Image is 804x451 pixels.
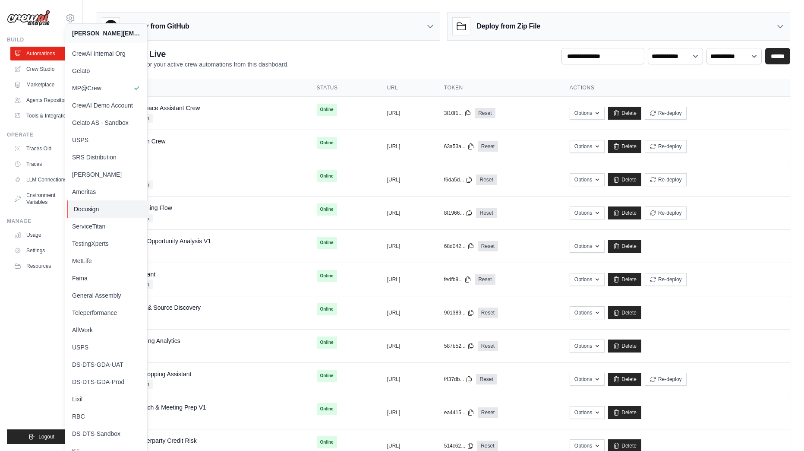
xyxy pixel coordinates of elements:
button: Options [570,173,605,186]
a: Reset [477,441,498,451]
span: Online [317,370,337,382]
span: Online [317,237,337,249]
button: Options [570,406,605,419]
a: Person Research & Meeting Prep V1 [107,404,206,411]
button: Re-deploy [645,140,687,153]
a: Crew Studio [10,62,76,76]
a: Usage [10,228,76,242]
span: MP@Crew [72,84,140,92]
a: CrewAI Internal Org [65,45,147,62]
a: ServiceTitan [65,218,147,235]
span: TestingXperts [72,239,140,248]
h3: Deploy from GitHub [126,21,189,32]
span: [PERSON_NAME] [72,170,140,179]
button: Options [570,140,605,153]
span: USPS [72,136,140,144]
a: Reset [478,141,498,152]
a: MP@Crew [65,79,147,97]
a: DS-DTS-Sandbox [65,425,147,442]
a: Delete [608,173,641,186]
th: Crew [97,79,306,97]
a: Delete [608,306,641,319]
a: Delete [608,107,641,120]
a: [PERSON_NAME] [65,166,147,183]
button: f437db... [444,376,473,383]
button: Resources [10,259,76,273]
a: Marketplace [10,78,76,92]
a: Settings [10,244,76,257]
span: Resources [26,263,51,270]
a: Delete [608,140,641,153]
button: 68d042... [444,243,474,250]
iframe: Chat Widget [761,410,804,451]
a: Teleperformance [65,304,147,321]
span: MetLife [72,257,140,265]
span: DS-DTS-Sandbox [72,429,140,438]
span: Teleperformance [72,308,140,317]
span: Online [317,270,337,282]
th: URL [377,79,434,97]
a: Salesforce Q4 Opportunity Analysis V1 [107,238,211,245]
button: Options [570,306,605,319]
button: Options [570,107,605,120]
span: Lixil [72,395,140,403]
button: 3f10f1... [444,110,471,117]
a: RBC [65,408,147,425]
a: Reset [478,241,498,251]
a: Invoice Processing Flow [107,204,172,211]
p: Manage and monitor your active crew automations from this dashboard. [97,60,289,69]
span: Online [317,337,337,349]
span: USPS [72,343,140,352]
button: 514c62... [444,442,474,449]
a: Tools & Integrations [10,109,76,123]
button: Re-deploy [645,373,687,386]
h3: Deploy from Zip File [477,21,540,32]
button: Options [570,273,605,286]
a: Automations [10,47,76,60]
button: Options [570,240,605,253]
a: Delete [608,406,641,419]
span: General Assembly [72,291,140,300]
span: SRS Distribution [72,153,140,162]
button: Logout [7,429,76,444]
div: Manage [7,218,76,225]
a: Fama [65,270,147,287]
a: DS-DTS-GDA-UAT [65,356,147,373]
a: Gelato AS - Sandbox [65,114,147,131]
span: Online [317,303,337,315]
span: ServiceTitan [72,222,140,231]
img: Logo [7,10,50,26]
span: Gelato [72,67,140,75]
span: Docusign [74,205,142,213]
th: Actions [559,79,790,97]
a: Ameritas [65,183,147,200]
span: Gelato AS - Sandbox [72,118,140,127]
a: Environment Variables [10,188,76,209]
button: Re-deploy [645,173,687,186]
a: News Analysis & Source Discovery [107,304,201,311]
a: Reset [476,175,496,185]
h2: Automations Live [97,48,289,60]
a: Reset [476,374,496,384]
a: USPS [65,131,147,149]
div: [PERSON_NAME][EMAIL_ADDRESS][DOMAIN_NAME] [72,29,140,38]
a: Delete [608,206,641,219]
span: Ameritas [72,187,140,196]
a: CrewAI Demo Account [65,97,147,114]
a: Agents Repository [10,93,76,107]
button: 8f1966... [444,210,473,216]
a: Delete [608,340,641,353]
button: Options [570,206,605,219]
span: Online [317,137,337,149]
button: Re-deploy [645,107,687,120]
button: ea4415... [444,409,474,416]
button: Options [570,340,605,353]
div: Build [7,36,76,43]
a: Traces [10,157,76,171]
a: Docusign [67,200,149,218]
button: 901389... [444,309,474,316]
a: Reset [475,274,495,285]
a: USPS [65,339,147,356]
a: Reset [478,407,498,418]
